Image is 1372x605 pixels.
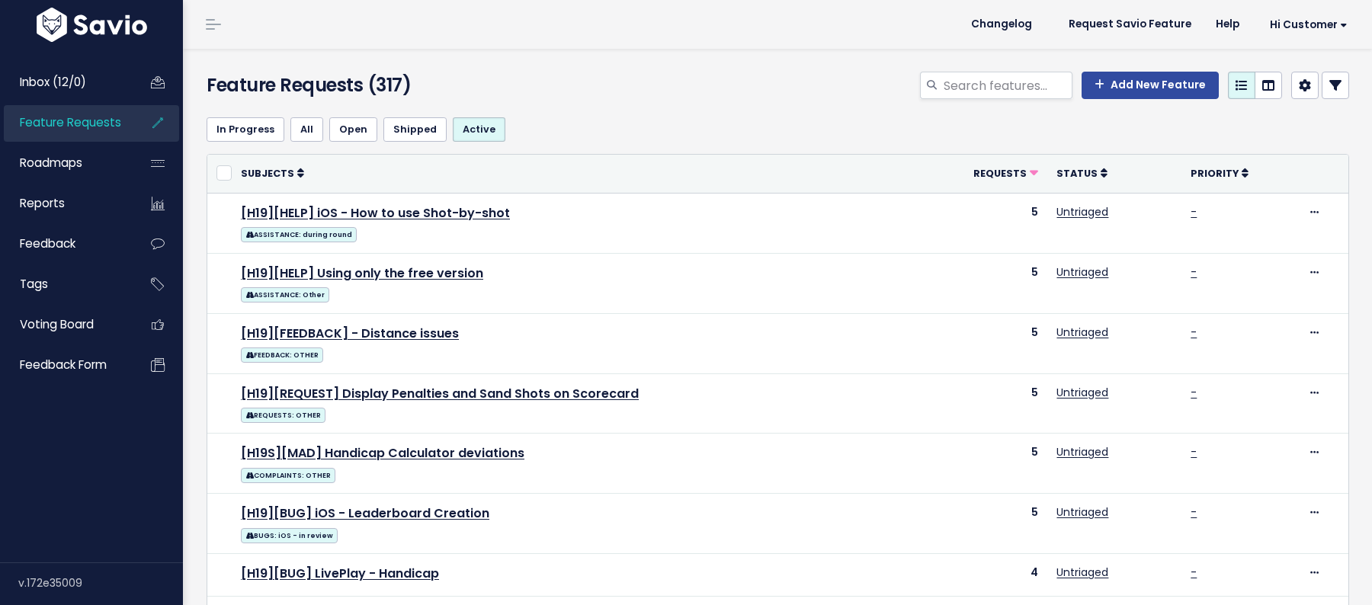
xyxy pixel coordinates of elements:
[1056,444,1108,459] a: Untriaged
[241,287,329,302] span: ASSISTANCE: Other
[20,74,86,90] span: Inbox (12/0)
[241,565,439,582] a: [H19][BUG] LivePlay - Handicap
[921,434,1048,494] td: 5
[33,8,151,42] img: logo-white.9d6f32f41409.svg
[1191,504,1197,520] a: -
[20,357,107,373] span: Feedback form
[921,554,1048,596] td: 4
[241,325,459,342] a: [H19][FEEDBACK] - Distance issues
[241,347,323,363] span: FEEDBACK: OTHER
[241,444,524,462] a: [H19S][MAD] Handicap Calculator deviations
[207,117,1349,142] ul: Filter feature requests
[20,155,82,171] span: Roadmaps
[921,193,1048,253] td: 5
[1191,165,1249,181] a: Priority
[20,316,94,332] span: Voting Board
[942,72,1072,99] input: Search features...
[1204,13,1252,36] a: Help
[921,313,1048,373] td: 5
[921,494,1048,554] td: 5
[4,105,127,140] a: Feature Requests
[1056,565,1108,580] a: Untriaged
[4,226,127,261] a: Feedback
[241,224,357,243] a: ASSISTANCE: during round
[241,465,335,484] a: COMPLAINTS: OTHER
[1191,444,1197,459] a: -
[1056,264,1108,280] a: Untriaged
[383,117,447,142] a: Shipped
[1056,13,1204,36] a: Request Savio Feature
[1191,264,1197,280] a: -
[241,167,294,180] span: Subjects
[1252,13,1360,37] a: Hi Customer
[973,167,1027,180] span: Requests
[4,146,127,181] a: Roadmaps
[971,19,1032,30] span: Changelog
[1056,165,1108,181] a: Status
[1056,325,1108,340] a: Untriaged
[921,253,1048,313] td: 5
[241,264,483,282] a: [H19][HELP] Using only the free version
[4,186,127,221] a: Reports
[1191,385,1197,400] a: -
[241,227,357,242] span: ASSISTANCE: during round
[241,468,335,483] span: COMPLAINTS: OTHER
[4,307,127,342] a: Voting Board
[241,284,329,303] a: ASSISTANCE: Other
[921,373,1048,434] td: 5
[1270,19,1348,30] span: Hi Customer
[1191,167,1239,180] span: Priority
[207,72,572,99] h4: Feature Requests (317)
[1056,504,1108,520] a: Untriaged
[207,117,284,142] a: In Progress
[1082,72,1219,99] a: Add New Feature
[241,165,304,181] a: Subjects
[4,65,127,100] a: Inbox (12/0)
[4,267,127,302] a: Tags
[241,204,510,222] a: [H19][HELP] iOS - How to use Shot-by-shot
[20,235,75,251] span: Feedback
[1056,204,1108,219] a: Untriaged
[1191,325,1197,340] a: -
[20,195,65,211] span: Reports
[1191,565,1197,580] a: -
[20,114,121,130] span: Feature Requests
[973,165,1038,181] a: Requests
[18,563,183,603] div: v.172e35009
[241,385,639,402] a: [H19][REQUEST] Display Penalties and Sand Shots on Scorecard
[241,344,323,363] a: FEEDBACK: OTHER
[4,347,127,383] a: Feedback form
[1056,167,1098,180] span: Status
[241,408,325,423] span: REQUESTS: OTHER
[290,117,323,142] a: All
[20,276,48,292] span: Tags
[329,117,377,142] a: Open
[1056,385,1108,400] a: Untriaged
[453,117,505,142] a: Active
[241,528,338,543] span: BUGS: iOS - in review
[1191,204,1197,219] a: -
[241,504,489,522] a: [H19][BUG] iOS - Leaderboard Creation
[241,525,338,544] a: BUGS: iOS - in review
[241,405,325,424] a: REQUESTS: OTHER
